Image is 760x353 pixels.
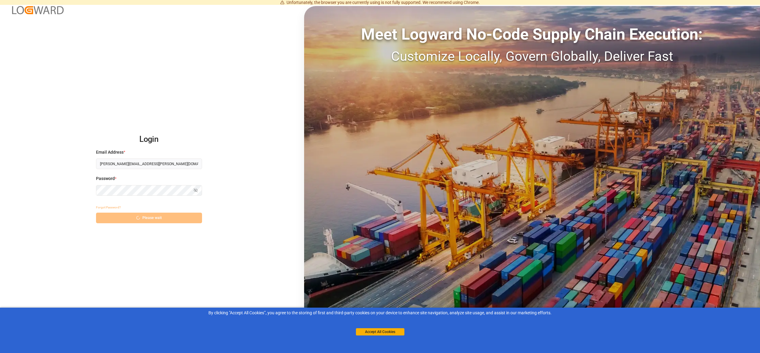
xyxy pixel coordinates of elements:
div: By clicking "Accept All Cookies”, you agree to the storing of first and third-party cookies on yo... [4,310,756,316]
div: Meet Logward No-Code Supply Chain Execution: [304,23,760,46]
h2: Login [96,130,202,149]
img: Logward_new_orange.png [12,6,64,14]
button: Accept All Cookies [356,328,404,335]
div: Customize Locally, Govern Globally, Deliver Fast [304,46,760,66]
span: Email Address [96,149,124,155]
input: Enter your email [96,159,202,169]
span: Password [96,175,115,182]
